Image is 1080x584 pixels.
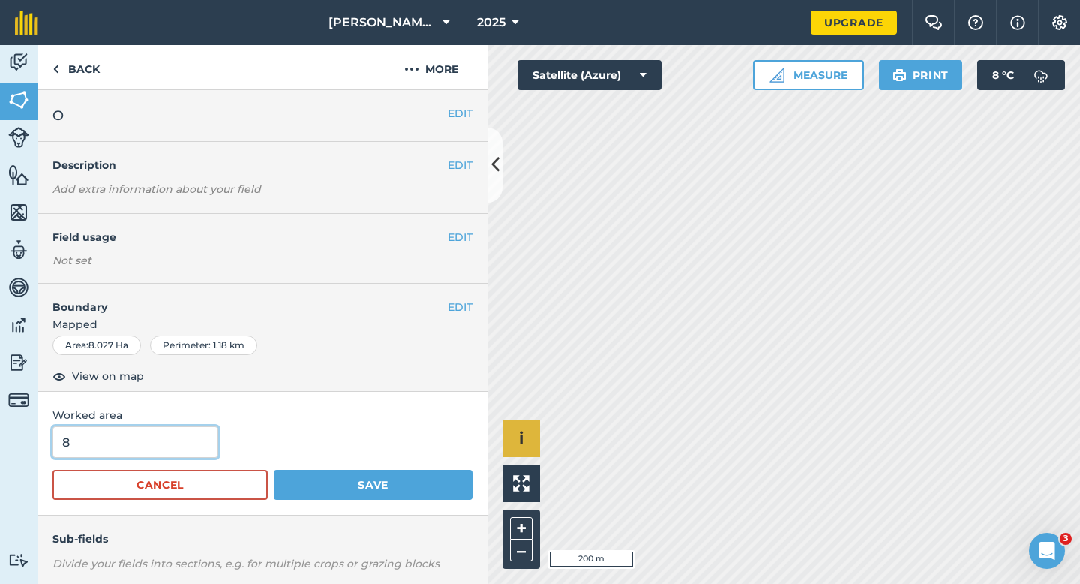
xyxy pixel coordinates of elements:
[477,14,505,32] span: 2025
[52,367,144,385] button: View on map
[52,157,472,173] h4: Description
[72,368,144,384] span: View on map
[502,420,540,457] button: i
[448,105,472,122] button: EDIT
[8,390,29,411] img: svg+xml;base64,PD94bWwgdmVyc2lvbj0iMS4wIiBlbmNvZGluZz0idXRmLTgiPz4KPCEtLSBHZW5lcmF0b3I6IEFkb2JlIE...
[375,45,487,89] button: More
[52,557,439,570] em: Divide your fields into sections, e.g. for multiple crops or grazing blocks
[328,14,436,32] span: [PERSON_NAME] & Sons Farming LTD
[37,284,448,315] h4: Boundary
[448,299,472,315] button: EDIT
[879,60,963,90] button: Print
[8,201,29,224] img: svg+xml;base64,PHN2ZyB4bWxucz0iaHR0cDovL3d3dy53My5vcmcvMjAwMC9zdmciIHdpZHRoPSI1NiIgaGVpZ2h0PSI2MC...
[448,229,472,245] button: EDIT
[1010,14,1025,32] img: svg+xml;base64,PHN2ZyB4bWxucz0iaHR0cDovL3d3dy53My5vcmcvMjAwMC9zdmciIHdpZHRoPSIxNyIgaGVpZ2h0PSIxNy...
[1029,533,1065,569] iframe: Intercom live chat
[52,407,472,423] span: Worked area
[8,239,29,261] img: svg+xml;base64,PD94bWwgdmVyc2lvbj0iMS4wIiBlbmNvZGluZz0idXRmLTgiPz4KPCEtLSBHZW5lcmF0b3I6IEFkb2JlIE...
[769,68,784,83] img: Ruler icon
[52,60,59,78] img: svg+xml;base64,PHN2ZyB4bWxucz0iaHR0cDovL3d3dy53My5vcmcvMjAwMC9zdmciIHdpZHRoPSI5IiBoZWlnaHQ9IjI0Ii...
[52,336,141,355] div: Area : 8.027 Ha
[1051,15,1069,30] img: A cog icon
[519,429,523,447] span: i
[8,89,29,111] img: svg+xml;base64,PHN2ZyB4bWxucz0iaHR0cDovL3d3dy53My5vcmcvMjAwMC9zdmciIHdpZHRoPSI1NiIgaGVpZ2h0PSI2MC...
[1060,533,1072,545] span: 3
[925,15,943,30] img: Two speech bubbles overlapping with the left bubble in the forefront
[8,351,29,374] img: svg+xml;base64,PD94bWwgdmVyc2lvbj0iMS4wIiBlbmNvZGluZz0idXRmLTgiPz4KPCEtLSBHZW5lcmF0b3I6IEFkb2JlIE...
[892,66,907,84] img: svg+xml;base64,PHN2ZyB4bWxucz0iaHR0cDovL3d3dy53My5vcmcvMjAwMC9zdmciIHdpZHRoPSIxOSIgaGVpZ2h0PSIyNC...
[52,470,268,500] button: Cancel
[37,531,487,547] h4: Sub-fields
[977,60,1065,90] button: 8 °C
[37,45,115,89] a: Back
[8,127,29,148] img: svg+xml;base64,PD94bWwgdmVyc2lvbj0iMS4wIiBlbmNvZGluZz0idXRmLTgiPz4KPCEtLSBHZW5lcmF0b3I6IEFkb2JlIE...
[1026,60,1056,90] img: svg+xml;base64,PD94bWwgdmVyc2lvbj0iMS4wIiBlbmNvZGluZz0idXRmLTgiPz4KPCEtLSBHZW5lcmF0b3I6IEFkb2JlIE...
[448,157,472,173] button: EDIT
[811,11,897,35] a: Upgrade
[52,253,472,268] div: Not set
[404,60,419,78] img: svg+xml;base64,PHN2ZyB4bWxucz0iaHR0cDovL3d3dy53My5vcmcvMjAwMC9zdmciIHdpZHRoPSIyMCIgaGVpZ2h0PSIyNC...
[150,336,257,355] div: Perimeter : 1.18 km
[510,540,532,561] button: –
[8,553,29,567] img: svg+xml;base64,PD94bWwgdmVyc2lvbj0iMS4wIiBlbmNvZGluZz0idXRmLTgiPz4KPCEtLSBHZW5lcmF0b3I6IEFkb2JlIE...
[52,105,64,126] span: O
[274,470,472,500] button: Save
[52,182,261,196] em: Add extra information about your field
[510,517,532,540] button: +
[15,11,37,35] img: fieldmargin Logo
[992,60,1014,90] span: 8 ° C
[52,367,66,385] img: svg+xml;base64,PHN2ZyB4bWxucz0iaHR0cDovL3d3dy53My5vcmcvMjAwMC9zdmciIHdpZHRoPSIxOCIgaGVpZ2h0PSIyNC...
[8,164,29,186] img: svg+xml;base64,PHN2ZyB4bWxucz0iaHR0cDovL3d3dy53My5vcmcvMjAwMC9zdmciIHdpZHRoPSI1NiIgaGVpZ2h0PSI2MC...
[517,60,661,90] button: Satellite (Azure)
[513,475,529,492] img: Four arrows, one pointing top left, one top right, one bottom right and the last bottom left
[967,15,985,30] img: A question mark icon
[8,51,29,74] img: svg+xml;base64,PD94bWwgdmVyc2lvbj0iMS4wIiBlbmNvZGluZz0idXRmLTgiPz4KPCEtLSBHZW5lcmF0b3I6IEFkb2JlIE...
[37,316,487,333] span: Mapped
[753,60,864,90] button: Measure
[8,276,29,299] img: svg+xml;base64,PD94bWwgdmVyc2lvbj0iMS4wIiBlbmNvZGluZz0idXRmLTgiPz4KPCEtLSBHZW5lcmF0b3I6IEFkb2JlIE...
[8,314,29,336] img: svg+xml;base64,PD94bWwgdmVyc2lvbj0iMS4wIiBlbmNvZGluZz0idXRmLTgiPz4KPCEtLSBHZW5lcmF0b3I6IEFkb2JlIE...
[52,229,448,245] h4: Field usage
